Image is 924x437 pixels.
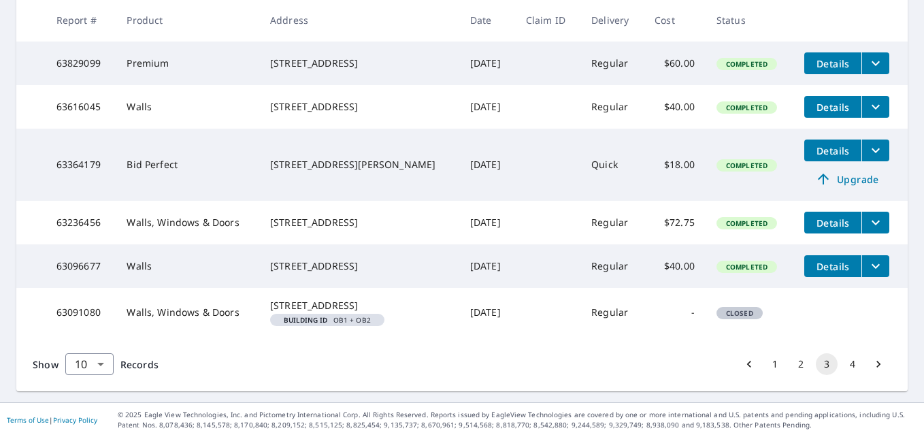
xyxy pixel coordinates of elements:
[738,353,760,375] button: Go to previous page
[116,201,259,244] td: Walls, Windows & Doors
[116,129,259,201] td: Bid Perfect
[790,353,812,375] button: Go to page 2
[120,358,159,371] span: Records
[270,259,448,273] div: [STREET_ADDRESS]
[46,288,116,337] td: 63091080
[861,52,889,74] button: filesDropdownBtn-63829099
[580,129,644,201] td: Quick
[580,244,644,288] td: Regular
[812,260,853,273] span: Details
[270,216,448,229] div: [STREET_ADDRESS]
[764,353,786,375] button: Go to page 1
[644,85,706,129] td: $40.00
[270,158,448,172] div: [STREET_ADDRESS][PERSON_NAME]
[718,218,776,228] span: Completed
[284,317,328,323] em: Building ID
[459,85,515,129] td: [DATE]
[804,255,861,277] button: detailsBtn-63096677
[65,353,114,375] div: Show 10 records
[459,201,515,244] td: [DATE]
[118,410,917,430] p: © 2025 Eagle View Technologies, Inc. and Pictometry International Corp. All Rights Reserved. Repo...
[116,288,259,337] td: Walls, Windows & Doors
[812,216,853,229] span: Details
[270,56,448,70] div: [STREET_ADDRESS]
[861,212,889,233] button: filesDropdownBtn-63236456
[804,212,861,233] button: detailsBtn-63236456
[53,415,97,425] a: Privacy Policy
[33,358,59,371] span: Show
[718,161,776,170] span: Completed
[861,140,889,161] button: filesDropdownBtn-63364179
[46,244,116,288] td: 63096677
[116,42,259,85] td: Premium
[65,345,114,383] div: 10
[718,59,776,69] span: Completed
[804,140,861,161] button: detailsBtn-63364179
[816,353,838,375] button: page 3
[868,353,889,375] button: Go to next page
[804,168,889,190] a: Upgrade
[644,288,706,337] td: -
[270,100,448,114] div: [STREET_ADDRESS]
[736,353,891,375] nav: pagination navigation
[718,103,776,112] span: Completed
[812,171,881,187] span: Upgrade
[580,85,644,129] td: Regular
[861,96,889,118] button: filesDropdownBtn-63616045
[644,201,706,244] td: $72.75
[7,415,49,425] a: Terms of Use
[7,416,97,424] p: |
[459,288,515,337] td: [DATE]
[580,201,644,244] td: Regular
[842,353,863,375] button: Go to page 4
[861,255,889,277] button: filesDropdownBtn-63096677
[116,85,259,129] td: Walls
[718,262,776,272] span: Completed
[459,42,515,85] td: [DATE]
[459,129,515,201] td: [DATE]
[459,244,515,288] td: [DATE]
[46,201,116,244] td: 63236456
[580,42,644,85] td: Regular
[812,101,853,114] span: Details
[580,288,644,337] td: Regular
[46,42,116,85] td: 63829099
[804,96,861,118] button: detailsBtn-63616045
[116,244,259,288] td: Walls
[46,129,116,201] td: 63364179
[644,42,706,85] td: $60.00
[804,52,861,74] button: detailsBtn-63829099
[812,57,853,70] span: Details
[46,85,116,129] td: 63616045
[644,244,706,288] td: $40.00
[718,308,761,318] span: Closed
[644,129,706,201] td: $18.00
[812,144,853,157] span: Details
[276,317,379,323] span: OB1 + OB2
[270,299,448,312] div: [STREET_ADDRESS]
